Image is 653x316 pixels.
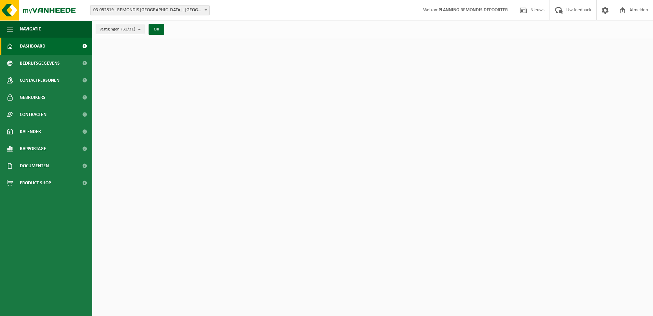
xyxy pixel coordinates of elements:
[20,89,45,106] span: Gebruikers
[20,157,49,174] span: Documenten
[20,106,46,123] span: Contracten
[20,21,41,38] span: Navigatie
[96,24,144,34] button: Vestigingen(31/31)
[91,5,209,15] span: 03-052819 - REMONDIS WEST-VLAANDEREN - OOSTENDE
[90,5,210,15] span: 03-052819 - REMONDIS WEST-VLAANDEREN - OOSTENDE
[439,8,508,13] strong: PLANNING REMONDIS DEPOORTER
[20,72,59,89] span: Contactpersonen
[20,123,41,140] span: Kalender
[20,174,51,192] span: Product Shop
[20,55,60,72] span: Bedrijfsgegevens
[99,24,135,35] span: Vestigingen
[20,38,45,55] span: Dashboard
[149,24,164,35] button: OK
[121,27,135,31] count: (31/31)
[20,140,46,157] span: Rapportage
